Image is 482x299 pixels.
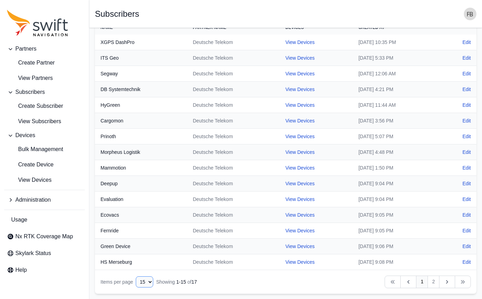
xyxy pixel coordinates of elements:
a: View Devices [286,87,315,92]
a: View Devices [286,55,315,61]
a: View Subscribers [4,114,85,128]
td: [DATE] 12:06 AM [353,66,441,82]
a: View Devices [286,118,315,124]
td: [DATE] 11:44 AM [353,97,441,113]
td: [DATE] 4:48 PM [353,144,441,160]
button: Devices [4,128,85,142]
td: Deutsche Telekom [187,223,280,239]
span: Bulk Management [7,145,63,154]
span: Help [15,266,27,274]
a: Edit [462,54,471,61]
a: View Devices [286,165,315,171]
a: View Devices [286,228,315,233]
a: View Devices [286,39,315,45]
span: Subscribers [15,88,45,96]
button: Administration [4,193,85,207]
a: 1 [416,276,428,288]
a: Edit [462,227,471,234]
span: 17 [192,279,197,285]
a: Edit [462,39,471,46]
td: [DATE] 9:05 PM [353,223,441,239]
span: Usage [11,216,27,224]
td: Deutsche Telekom [187,129,280,144]
span: Create Subscriber [7,102,63,110]
a: View Devices [286,149,315,155]
td: Deutsche Telekom [187,254,280,270]
a: Edit [462,102,471,109]
th: Ecovacs [95,207,187,223]
a: View Devices [286,134,315,139]
td: [DATE] 4:21 PM [353,82,441,97]
nav: Table navigation [95,270,476,294]
span: Nx RTK Coverage Map [15,232,73,241]
td: [DATE] 9:08 PM [353,254,441,270]
a: Edit [462,133,471,140]
a: Skylark Status [4,246,85,260]
a: create-partner [4,56,85,70]
td: [DATE] 1:50 PM [353,160,441,176]
a: Edit [462,196,471,203]
h1: Subscribers [95,10,139,18]
span: View Partners [7,74,53,82]
span: Partners [15,45,36,53]
span: Skylark Status [15,249,51,257]
span: Administration [15,196,51,204]
td: Deutsche Telekom [187,207,280,223]
th: XGPS DashPro [95,35,187,50]
th: DB Systemtechnik [95,82,187,97]
th: Segway [95,66,187,82]
a: Edit [462,164,471,171]
span: Items per page [101,279,133,285]
span: Devices [15,131,35,140]
a: Usage [4,213,85,227]
th: Mammotion [95,160,187,176]
th: Cargomon [95,113,187,129]
a: Help [4,263,85,277]
td: Deutsche Telekom [187,192,280,207]
th: Prinoth [95,129,187,144]
span: Create Device [7,160,53,169]
a: Edit [462,180,471,187]
button: Partners [4,42,85,56]
th: Deepup [95,176,187,192]
td: [DATE] 5:33 PM [353,50,441,66]
span: View Subscribers [7,117,61,126]
th: Evaluation [95,192,187,207]
a: View Partners [4,71,85,85]
a: View Devices [286,71,315,76]
td: Deutsche Telekom [187,82,280,97]
a: View Devices [286,102,315,108]
a: Edit [462,243,471,250]
td: Deutsche Telekom [187,144,280,160]
a: Edit [462,149,471,156]
button: Subscribers [4,85,85,99]
span: 1 - 15 [176,279,186,285]
th: HS Merseburg [95,254,187,270]
th: ITS Geo [95,50,187,66]
th: HyGreen [95,97,187,113]
img: user photo [464,8,476,20]
a: Edit [462,70,471,77]
td: [DATE] 10:35 PM [353,35,441,50]
th: Fernride [95,223,187,239]
a: Create Device [4,158,85,172]
div: Showing of [156,278,197,285]
a: Edit [462,86,471,93]
select: Display Limit [136,276,153,287]
td: Deutsche Telekom [187,160,280,176]
td: [DATE] 9:04 PM [353,176,441,192]
td: Deutsche Telekom [187,50,280,66]
td: Deutsche Telekom [187,97,280,113]
th: Morpheus Logistik [95,144,187,160]
span: View Devices [7,176,52,184]
span: Create Partner [7,59,55,67]
td: Deutsche Telekom [187,176,280,192]
th: Green Device [95,239,187,254]
td: [DATE] 9:05 PM [353,207,441,223]
td: Deutsche Telekom [187,113,280,129]
a: View Devices [286,259,315,265]
td: Deutsche Telekom [187,66,280,82]
a: Create Subscriber [4,99,85,113]
a: View Devices [286,196,315,202]
td: Deutsche Telekom [187,239,280,254]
